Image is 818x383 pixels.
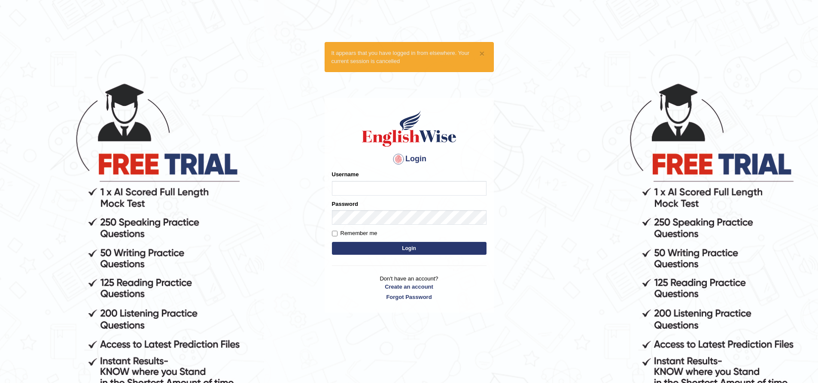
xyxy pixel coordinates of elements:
label: Remember me [332,229,377,238]
button: Login [332,242,487,255]
div: It appears that you have logged in from elsewhere. Your current session is cancelled [325,42,494,72]
input: Remember me [332,231,338,236]
img: Logo of English Wise sign in for intelligent practice with AI [360,109,458,148]
a: Create an account [332,283,487,291]
p: Don't have an account? [332,274,487,301]
h4: Login [332,152,487,166]
button: × [479,49,484,58]
label: Username [332,170,359,178]
label: Password [332,200,358,208]
a: Forgot Password [332,293,487,301]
